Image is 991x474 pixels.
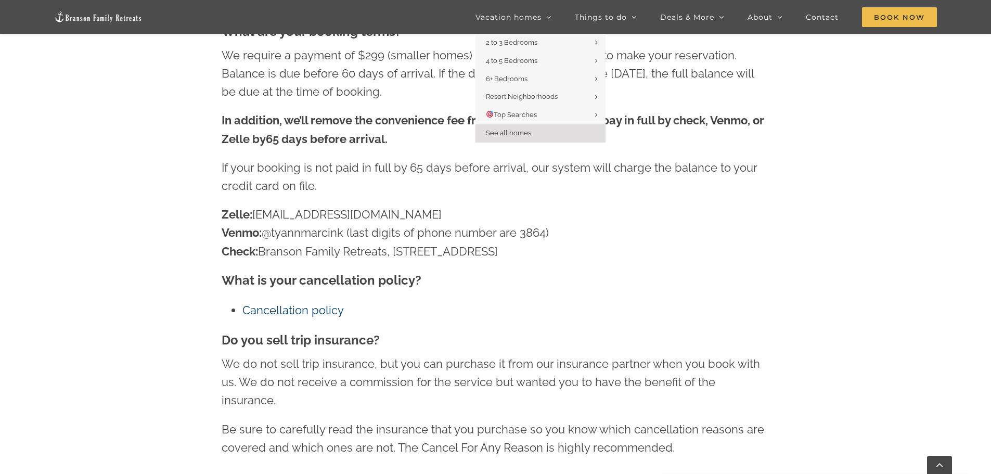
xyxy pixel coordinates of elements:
[222,332,380,348] strong: Do you sell trip insurance?
[486,111,493,118] img: 🎯
[222,273,421,288] strong: What is your cancellation policy?
[54,11,143,23] img: Branson Family Retreats Logo
[486,111,537,119] span: Top Searches
[475,106,606,124] a: 🎯Top Searches
[222,46,769,101] p: We require a payment of $299 (smaller homes) or $699 (larger homes) to make your reservation. Bal...
[748,14,773,21] span: About
[475,70,606,88] a: 6+ Bedrooms
[222,245,258,258] strong: Check:
[475,52,606,70] a: 4 to 5 Bedrooms
[475,14,542,21] span: Vacation homes
[660,14,714,21] span: Deals & More
[222,420,769,457] p: Be sure to carefully read the insurance that you purchase so you know which cancellation reasons ...
[486,57,537,65] span: 4 to 5 Bedrooms
[486,93,558,100] span: Resort Neighborhoods
[222,159,769,195] p: If your booking is not paid in full by 65 days before arrival, our system will charge the balance...
[862,7,937,27] span: Book Now
[475,88,606,106] a: Resort Neighborhoods
[222,113,764,145] strong: In addition, we’ll remove the convenience fee from your booking if you pay in full by check, Venm...
[575,14,627,21] span: Things to do
[222,226,262,239] strong: Venmo:
[242,303,344,317] a: Cancellation policy
[475,34,606,52] a: 2 to 3 Bedrooms
[222,206,769,261] p: [EMAIL_ADDRESS][DOMAIN_NAME] @tyannmarcink (last digits of phone number are 3864) Branson Family ...
[486,75,527,83] span: 6+ Bedrooms
[475,124,606,143] a: See all homes
[806,14,839,21] span: Contact
[486,39,537,46] span: 2 to 3 Bedrooms
[222,355,769,410] p: We do not sell trip insurance, but you can purchase it from our insurance partner when you book w...
[486,129,531,137] span: See all homes
[222,208,252,221] strong: Zelle:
